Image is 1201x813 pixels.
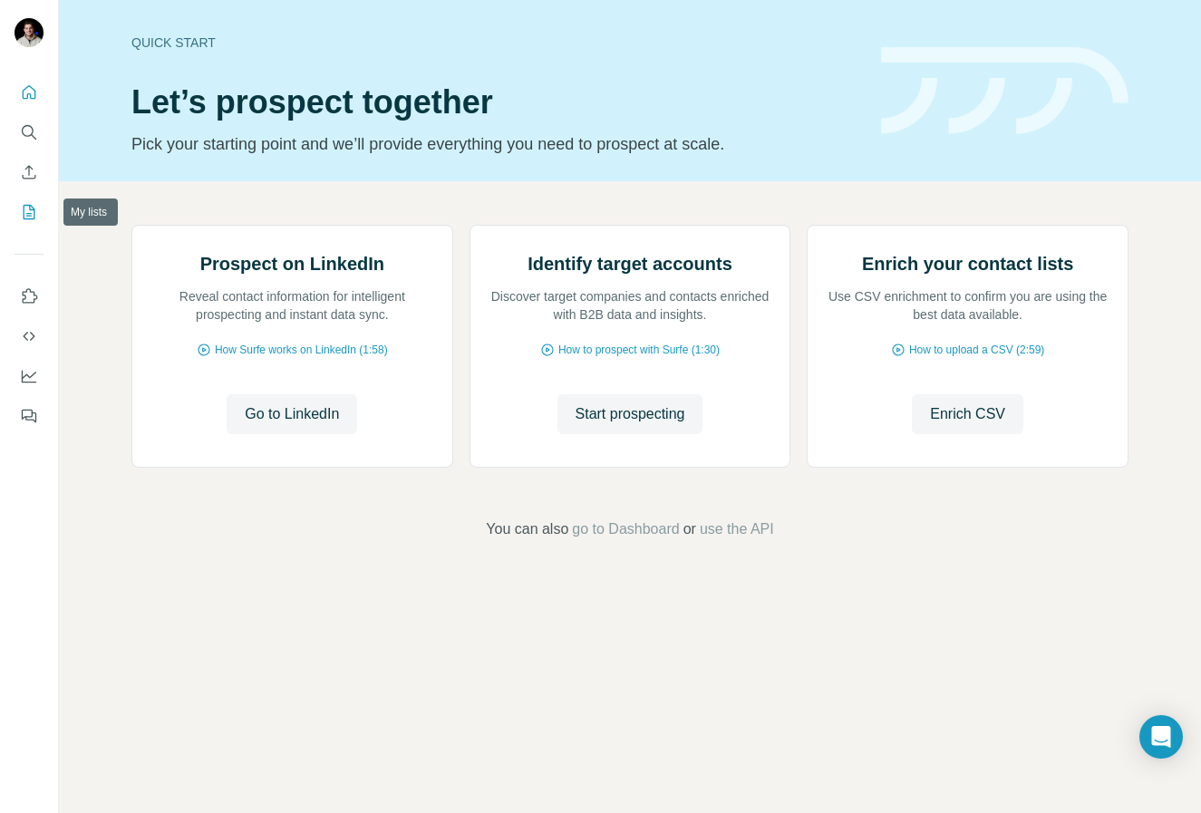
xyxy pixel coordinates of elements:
[15,196,44,228] button: My lists
[15,320,44,353] button: Use Surfe API
[215,342,388,358] span: How Surfe works on LinkedIn (1:58)
[700,518,774,540] button: use the API
[245,403,339,425] span: Go to LinkedIn
[15,76,44,109] button: Quick start
[131,34,859,52] div: Quick start
[528,251,732,276] h2: Identify target accounts
[826,287,1109,324] p: Use CSV enrichment to confirm you are using the best data available.
[881,47,1128,135] img: banner
[909,342,1044,358] span: How to upload a CSV (2:59)
[150,287,434,324] p: Reveal contact information for intelligent prospecting and instant data sync.
[489,287,772,324] p: Discover target companies and contacts enriched with B2B data and insights.
[227,394,357,434] button: Go to LinkedIn
[1139,715,1183,759] div: Open Intercom Messenger
[15,280,44,313] button: Use Surfe on LinkedIn
[15,360,44,392] button: Dashboard
[930,403,1005,425] span: Enrich CSV
[572,518,679,540] button: go to Dashboard
[15,116,44,149] button: Search
[912,394,1023,434] button: Enrich CSV
[558,342,720,358] span: How to prospect with Surfe (1:30)
[200,251,384,276] h2: Prospect on LinkedIn
[576,403,685,425] span: Start prospecting
[486,518,568,540] span: You can also
[131,84,859,121] h1: Let’s prospect together
[862,251,1073,276] h2: Enrich your contact lists
[557,394,703,434] button: Start prospecting
[683,518,696,540] span: or
[15,156,44,189] button: Enrich CSV
[131,131,859,157] p: Pick your starting point and we’ll provide everything you need to prospect at scale.
[15,18,44,47] img: Avatar
[15,400,44,432] button: Feedback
